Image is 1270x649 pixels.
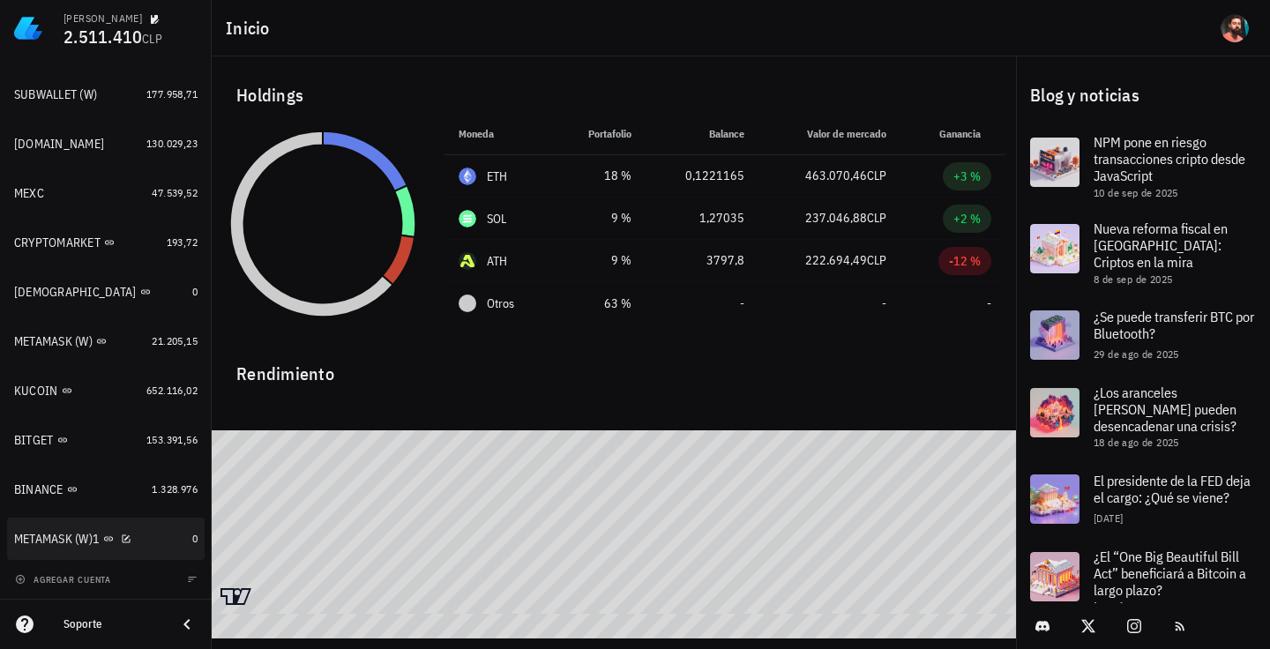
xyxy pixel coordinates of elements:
a: BITGET 153.391,56 [7,419,205,461]
h1: Inicio [226,14,277,42]
button: agregar cuenta [11,571,119,588]
div: 18 % [567,167,631,185]
span: Ganancia [939,127,991,140]
a: [DEMOGRAPHIC_DATA] 0 [7,271,205,313]
span: 21.205,15 [152,334,198,347]
a: ¿El “One Big Beautiful Bill Act” beneficiará a Bitcoin a largo plazo? [DATE] [1016,538,1270,624]
span: 29 de ago de 2025 [1094,347,1179,361]
span: 153.391,56 [146,433,198,446]
div: METAMASK (W)1 [14,532,100,547]
div: ATH [487,252,508,270]
span: 193,72 [167,235,198,249]
span: NPM pone en riesgo transacciones cripto desde JavaScript [1094,133,1245,184]
span: CLP [867,168,886,183]
div: CRYPTOMARKET [14,235,101,250]
div: KUCOIN [14,384,58,399]
div: ATH-icon [459,252,476,270]
a: El presidente de la FED deja el cargo: ¿Qué se viene? [DATE] [1016,460,1270,538]
div: -12 % [949,252,981,270]
a: SUBWALLET (W) 177.958,71 [7,73,205,116]
th: Balance [646,113,758,155]
div: ETH [487,168,508,185]
span: Otros [487,295,514,313]
img: LedgiFi [14,14,42,42]
span: CLP [867,210,886,226]
div: 9 % [567,209,631,228]
a: [DOMAIN_NAME] 130.029,23 [7,123,205,165]
div: avatar [1221,14,1249,42]
span: agregar cuenta [19,574,111,586]
span: - [882,295,886,311]
span: 237.046,88 [805,210,867,226]
span: 0 [192,532,198,545]
div: Blog y noticias [1016,67,1270,123]
a: METAMASK (W) 21.205,15 [7,320,205,362]
div: SOL-icon [459,210,476,228]
span: Nueva reforma fiscal en [GEOGRAPHIC_DATA]: Criptos en la mira [1094,220,1228,271]
span: - [740,295,744,311]
div: [DOMAIN_NAME] [14,137,104,152]
div: BINANCE [14,482,63,497]
th: Moneda [444,113,553,155]
span: 222.694,49 [805,252,867,268]
div: [DEMOGRAPHIC_DATA] [14,285,137,300]
span: 18 de ago de 2025 [1094,436,1179,449]
span: 177.958,71 [146,87,198,101]
div: SOL [487,210,507,228]
div: ETH-icon [459,168,476,185]
span: El presidente de la FED deja el cargo: ¿Qué se viene? [1094,472,1251,506]
div: +2 % [953,210,981,228]
div: 1,27035 [660,209,744,228]
span: 47.539,52 [152,186,198,199]
span: 1.328.976 [152,482,198,496]
div: 3797,8 [660,251,744,270]
span: 8 de sep de 2025 [1094,272,1172,286]
span: 652.116,02 [146,384,198,397]
span: CLP [867,252,886,268]
span: 2.511.410 [63,25,142,48]
th: Portafolio [553,113,646,155]
div: Holdings [222,67,1005,123]
div: +3 % [953,168,981,185]
span: CLP [142,31,162,47]
a: ¿Los aranceles [PERSON_NAME] pueden desencadenar una crisis? 18 de ago de 2025 [1016,374,1270,460]
a: Nueva reforma fiscal en [GEOGRAPHIC_DATA]: Criptos en la mira 8 de sep de 2025 [1016,210,1270,296]
th: Valor de mercado [758,113,900,155]
span: ¿Los aranceles [PERSON_NAME] pueden desencadenar una crisis? [1094,384,1236,435]
div: Soporte [63,617,162,631]
a: KUCOIN 652.116,02 [7,369,205,412]
span: ¿El “One Big Beautiful Bill Act” beneficiará a Bitcoin a largo plazo? [1094,548,1246,599]
div: SUBWALLET (W) [14,87,97,102]
a: CRYPTOMARKET 193,72 [7,221,205,264]
div: MEXC [14,186,44,201]
div: Rendimiento [222,346,1005,388]
div: 63 % [567,295,631,313]
a: METAMASK (W)1 0 [7,518,205,560]
span: 10 de sep de 2025 [1094,186,1178,199]
a: MEXC 47.539,52 [7,172,205,214]
span: 0 [192,285,198,298]
div: 0,1221165 [660,167,744,185]
a: BINANCE 1.328.976 [7,468,205,511]
div: METAMASK (W) [14,334,93,349]
span: - [987,295,991,311]
div: [PERSON_NAME] [63,11,142,26]
div: 9 % [567,251,631,270]
a: ¿Se puede transferir BTC por Bluetooth? 29 de ago de 2025 [1016,296,1270,374]
a: Charting by TradingView [220,588,251,605]
span: 463.070,46 [805,168,867,183]
div: BITGET [14,433,54,448]
span: 130.029,23 [146,137,198,150]
span: [DATE] [1094,511,1123,525]
a: NPM pone en riesgo transacciones cripto desde JavaScript 10 de sep de 2025 [1016,123,1270,210]
span: ¿Se puede transferir BTC por Bluetooth? [1094,308,1254,342]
